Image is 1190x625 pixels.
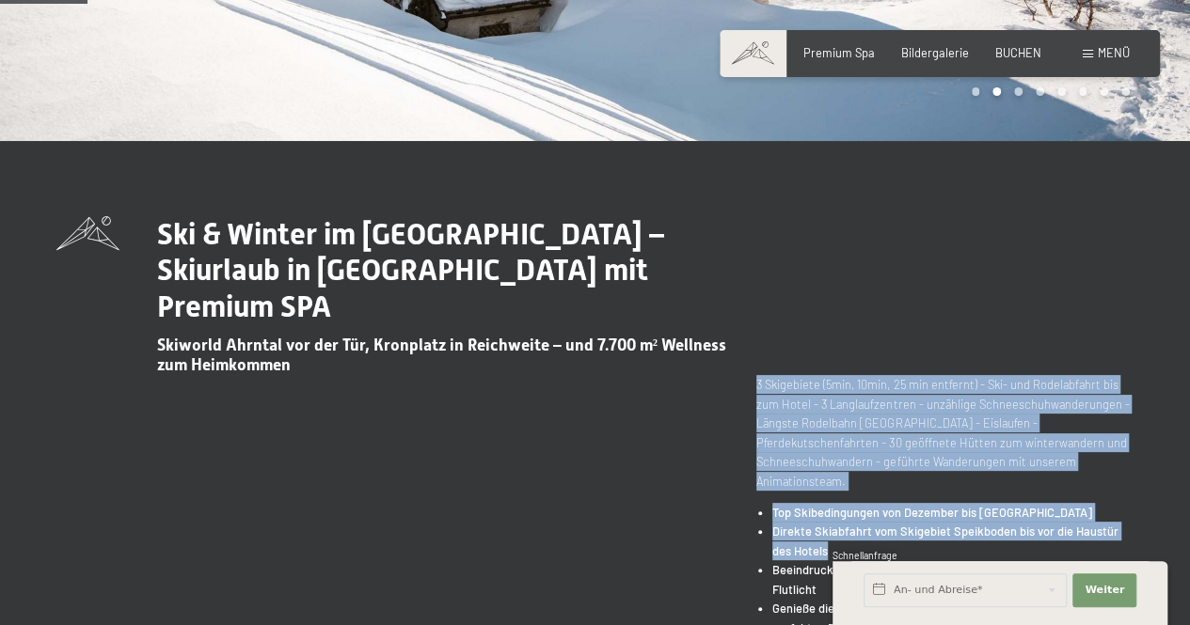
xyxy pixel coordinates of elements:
[1036,87,1044,96] div: Carousel Page 4
[1098,45,1130,60] span: Menü
[833,550,897,561] span: Schnellanfrage
[965,87,1130,96] div: Carousel Pagination
[995,45,1041,60] a: BUCHEN
[157,216,664,324] span: Ski & Winter im [GEOGRAPHIC_DATA] – Skiurlaub in [GEOGRAPHIC_DATA] mit Premium SPA
[803,45,875,60] a: Premium Spa
[992,87,1001,96] div: Carousel Page 2 (Current Slide)
[901,45,969,60] a: Bildergalerie
[1100,87,1108,96] div: Carousel Page 7
[157,336,726,374] span: Skiworld Ahrntal vor der Tür, Kronplatz in Reichweite – und 7.700 m² Wellness zum Heimkommen
[1079,87,1087,96] div: Carousel Page 6
[772,523,1119,557] strong: Direkte Skiabfahrt vom Skigebiet Speikboden bis vor die Haustür des Hotels
[772,505,1092,520] strong: Top Skibedingungen von Dezember bis [GEOGRAPHIC_DATA]
[1072,573,1136,607] button: Weiter
[756,375,1134,491] p: 3 Skigebiete (5min, 10min, 25 min entfernt) - Ski- und Rodelabfahrt bis zum Hotel - 3 Langlaufzen...
[1057,87,1066,96] div: Carousel Page 5
[972,87,980,96] div: Carousel Page 1
[1121,87,1130,96] div: Carousel Page 8
[1085,583,1124,598] span: Weiter
[1014,87,1023,96] div: Carousel Page 3
[772,562,1119,596] strong: Beeindruckende Rodelbahnen in der Umgebung, auch abends mit Flutlicht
